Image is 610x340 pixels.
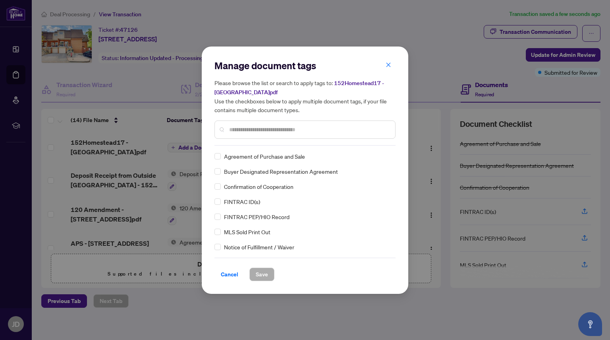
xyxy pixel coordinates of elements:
span: Buyer Designated Representation Agreement [224,167,338,176]
span: FINTRAC PEP/HIO Record [224,212,290,221]
h2: Manage document tags [214,59,396,72]
span: Agreement of Purchase and Sale [224,152,305,161]
h5: Please browse the list or search to apply tags to: Use the checkboxes below to apply multiple doc... [214,78,396,114]
span: FINTRAC ID(s) [224,197,260,206]
button: Cancel [214,268,245,281]
span: MLS Sold Print Out [224,227,270,236]
span: Notice of Fulfillment / Waiver [224,243,294,251]
span: 152Homestead17 - [GEOGRAPHIC_DATA]pdf [214,80,384,96]
button: Open asap [578,312,602,336]
span: Confirmation of Cooperation [224,182,293,191]
span: Cancel [221,268,238,281]
span: close [386,62,391,68]
button: Save [249,268,274,281]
